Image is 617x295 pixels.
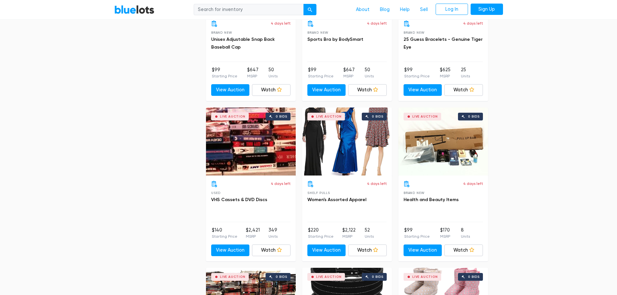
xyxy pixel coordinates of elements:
span: Used [211,191,221,195]
p: MSRP [440,233,450,239]
a: View Auction [211,84,250,96]
li: $2,122 [342,227,356,240]
a: Watch [252,84,291,96]
a: Health and Beauty Items [404,197,459,202]
li: $140 [212,227,237,240]
a: VHS Cassets & DVD Discs [211,197,267,202]
a: Blog [375,4,395,16]
a: Live Auction 0 bids [398,108,488,176]
li: 52 [365,227,374,240]
span: Brand New [404,191,425,195]
p: Starting Price [308,73,334,79]
div: Live Auction [412,115,438,118]
p: 4 days left [271,181,291,187]
a: 25 Guess Bracelets - Genuine Tiger Eye [404,37,483,50]
a: Watch [444,84,483,96]
li: $2,421 [246,227,260,240]
a: Live Auction 0 bids [302,108,392,176]
a: Watch [444,244,483,256]
p: MSRP [343,73,355,79]
a: Women's Assorted Apparel [307,197,366,202]
a: View Auction [307,84,346,96]
p: Units [269,233,278,239]
li: 349 [269,227,278,240]
div: Live Auction [316,115,342,118]
a: Sign Up [471,4,503,15]
p: 4 days left [463,181,483,187]
a: View Auction [404,244,442,256]
p: MSRP [440,73,451,79]
span: Shelf Pulls [307,191,330,195]
div: Live Auction [316,275,342,278]
li: $99 [404,66,430,79]
p: Units [365,73,374,79]
a: Unisex Adjustable Snap Back Baseball Cap [211,37,275,50]
a: Watch [348,84,387,96]
p: 4 days left [367,181,387,187]
div: Live Auction [220,115,246,118]
div: 0 bids [276,115,287,118]
a: BlueLots [114,5,154,14]
p: 4 days left [463,20,483,26]
span: Brand New [404,31,425,34]
p: Starting Price [308,233,334,239]
p: 4 days left [271,20,291,26]
input: Search for inventory [194,4,304,16]
a: View Auction [404,84,442,96]
li: $220 [308,227,334,240]
li: $99 [404,227,430,240]
a: Live Auction 0 bids [206,108,296,176]
div: 0 bids [468,275,480,278]
p: Units [269,73,278,79]
div: 0 bids [468,115,480,118]
p: Units [365,233,374,239]
a: Log In [436,4,468,15]
li: $99 [308,66,334,79]
div: 0 bids [372,115,383,118]
li: 50 [365,66,374,79]
li: $99 [212,66,237,79]
span: Brand New [307,31,328,34]
p: Units [461,73,470,79]
a: Sell [415,4,433,16]
p: Units [461,233,470,239]
p: 4 days left [367,20,387,26]
li: $647 [343,66,355,79]
li: $625 [440,66,451,79]
p: Starting Price [212,233,237,239]
a: About [351,4,375,16]
a: Sports Bra by BodySmart [307,37,363,42]
a: Watch [348,244,387,256]
li: 8 [461,227,470,240]
div: Live Auction [412,275,438,278]
li: $647 [247,66,258,79]
div: 0 bids [276,275,287,278]
li: 25 [461,66,470,79]
div: 0 bids [372,275,383,278]
p: Starting Price [404,233,430,239]
a: View Auction [211,244,250,256]
p: MSRP [342,233,356,239]
li: $170 [440,227,450,240]
p: MSRP [247,73,258,79]
a: View Auction [307,244,346,256]
li: 50 [269,66,278,79]
a: Help [395,4,415,16]
p: Starting Price [404,73,430,79]
div: Live Auction [220,275,246,278]
a: Watch [252,244,291,256]
p: MSRP [246,233,260,239]
span: Brand New [211,31,232,34]
p: Starting Price [212,73,237,79]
